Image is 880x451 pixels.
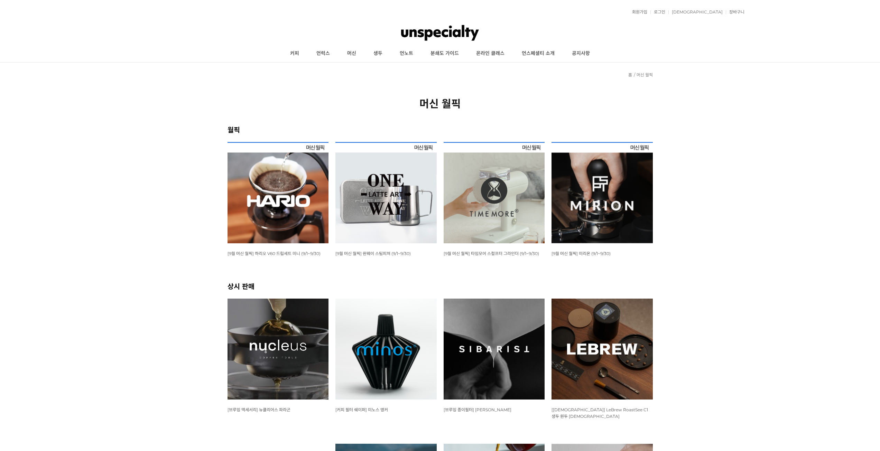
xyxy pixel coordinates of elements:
[228,299,329,400] img: 뉴클리어스 파라곤
[726,10,744,14] a: 장바구니
[228,142,329,243] img: 9월 머신 월픽 하리오 V60 드립세트 미니
[467,45,513,62] a: 온라인 클래스
[444,251,539,256] a: [9월 머신 월픽] 타임모어 스컬프터 그라인더 (9/1~9/30)
[228,95,653,111] h2: 머신 월픽
[444,299,545,400] img: 시바리스트 SIBARIST
[563,45,599,62] a: 공지사항
[335,142,437,243] img: 9월 머신 월픽 원웨이 스팀피쳐
[668,10,723,14] a: [DEMOGRAPHIC_DATA]
[339,45,365,62] a: 머신
[391,45,422,62] a: 언노트
[335,299,437,400] img: 미노스 앵커
[552,407,648,419] a: [[DEMOGRAPHIC_DATA]] LeBrew RoastSee C1 생두 원두 [DEMOGRAPHIC_DATA]
[228,251,321,256] a: [9월 머신 월픽] 하리오 V60 드립세트 미니 (9/1~9/30)
[401,22,479,43] img: 언스페셜티 몰
[335,251,411,256] a: [9월 머신 월픽] 원웨이 스팀피쳐 (9/1~9/30)
[628,72,632,77] a: 홈
[422,45,467,62] a: 분쇄도 가이드
[513,45,563,62] a: 언스페셜티 소개
[629,10,647,14] a: 회원가입
[228,124,653,134] h2: 월픽
[365,45,391,62] a: 생두
[228,281,653,291] h2: 상시 판매
[444,407,511,412] a: [브루잉 종이필터] [PERSON_NAME]
[637,72,653,77] a: 머신 월픽
[228,407,290,412] a: [브루잉 액세서리] 뉴클리어스 파라곤
[650,10,665,14] a: 로그인
[335,407,388,412] a: [커피 필터 쉐이퍼] 미노스 앵커
[552,251,611,256] a: [9월 머신 월픽] 미리온 (9/1~9/30)
[444,142,545,243] img: 9월 머신 월픽 타임모어 스컬프터
[308,45,339,62] a: 언럭스
[552,142,653,243] img: 9월 머신 월픽 미리온
[552,299,653,400] img: 르브루 LeBrew
[281,45,308,62] a: 커피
